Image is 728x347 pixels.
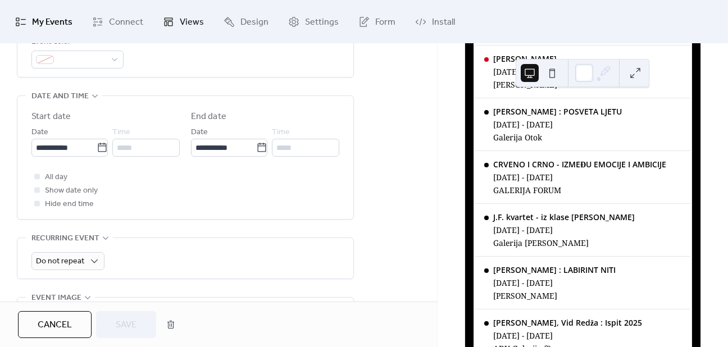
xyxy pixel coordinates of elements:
span: Recurring event [31,232,99,245]
div: End date [191,110,226,124]
div: [DATE] - [DATE] [493,277,616,288]
div: GALERIJA FORUM [493,185,666,195]
div: J.F. kvartet - iz klase [PERSON_NAME] [493,212,635,222]
div: [PERSON_NAME], Vid Redža : Ispit 2025 [493,317,642,328]
span: Time [272,126,290,139]
div: [DATE] - [DATE] [493,66,557,77]
div: Galerija Otok [493,132,622,143]
a: Views [154,4,212,39]
span: Cancel [38,318,72,332]
a: Form [350,4,404,39]
a: Design [215,4,277,39]
span: Show date only [45,184,98,198]
span: Views [180,13,204,31]
span: My Events [32,13,72,31]
span: Do not repeat [36,254,84,269]
span: Date and time [31,90,89,103]
span: Date [31,126,48,139]
a: Connect [84,4,152,39]
span: Form [375,13,395,31]
div: Event color [31,35,121,49]
span: All day [45,171,67,184]
span: Connect [109,13,143,31]
div: [PERSON_NAME] [493,290,616,301]
div: [PERSON_NAME] [493,79,557,90]
div: [DATE] - [DATE] [493,172,666,182]
a: My Events [7,4,81,39]
div: Start date [31,110,71,124]
span: Design [240,13,269,31]
div: Galerija [PERSON_NAME] [493,238,635,248]
a: Install [407,4,463,39]
div: [DATE] - [DATE] [493,225,635,235]
div: [DATE] - [DATE] [493,330,642,341]
span: Settings [305,13,339,31]
button: Cancel [18,311,92,338]
div: [PERSON_NAME] : LABIRINT NITI [493,264,616,275]
span: Install [432,13,455,31]
span: Date [191,126,208,139]
span: Time [112,126,130,139]
span: Hide end time [45,198,94,211]
span: Event image [31,291,81,305]
div: [PERSON_NAME] : POSVETA LJETU [493,106,622,117]
div: [DATE] - [DATE] [493,119,622,130]
div: CRVENO I CRNO - IZMEĐU EMOCIJE I AMBICIJE [493,159,666,170]
a: Settings [280,4,347,39]
div: [PERSON_NAME] [493,53,557,64]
